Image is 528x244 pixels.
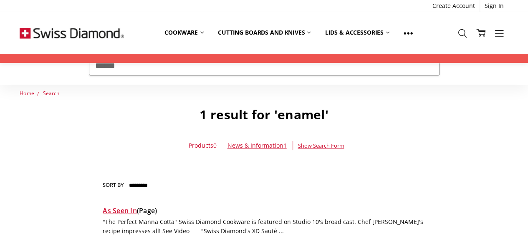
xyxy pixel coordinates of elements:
a: Search [43,90,59,97]
a: Show All [397,23,420,42]
span: 0 [213,141,217,149]
a: Cutting boards and knives [211,23,318,42]
a: Cookware [157,23,211,42]
a: Lids & Accessories [318,23,396,42]
span: 1 [283,141,286,149]
a: Home [20,90,34,97]
label: Sort By [103,178,124,191]
a: As Seen In [103,206,137,215]
h1: 1 result for 'enamel' [20,107,508,123]
a: News & Information1 [227,141,286,149]
a: Products0 [189,141,217,150]
img: Free Shipping On Every Order [20,12,124,54]
a: Show Search Form [298,141,344,150]
h4: (Page) [103,206,425,215]
p: "The Perfect Manna Cotta" Swiss Diamond Cookware is featured on Studio 10's broad cast. Chef [PER... [103,217,425,236]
